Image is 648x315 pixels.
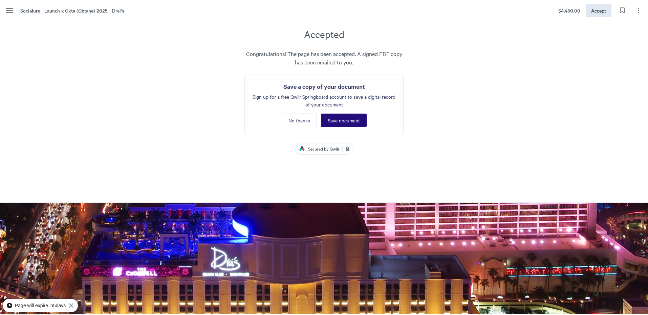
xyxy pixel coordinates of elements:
span: Congratulations! The page has been accepted. A signed PDF copy has been emailed to you. [244,50,404,66]
h3: Accepted [244,27,404,41]
button: Menu [3,4,16,17]
span: Save document [328,118,360,123]
span: Secured by Qwilr [308,145,342,152]
span: $4,450.00 [558,7,580,14]
span: No thanks [288,118,310,123]
button: No thanks [282,114,317,127]
button: Page options [632,4,645,17]
button: Save document [321,114,367,127]
button: Close Expiry Pill [67,301,75,310]
h5: Save a copy of your document [253,83,395,90]
span: Socialure - Launch x Okta (Oktane) 2025 - Drai's [20,7,124,14]
a: Secured by Qwilr [295,143,353,154]
span: Sign up for a free Qwilr Springboard account to save a digital record of your document [253,93,395,108]
p: Page will expire in 5 days [14,303,67,308]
